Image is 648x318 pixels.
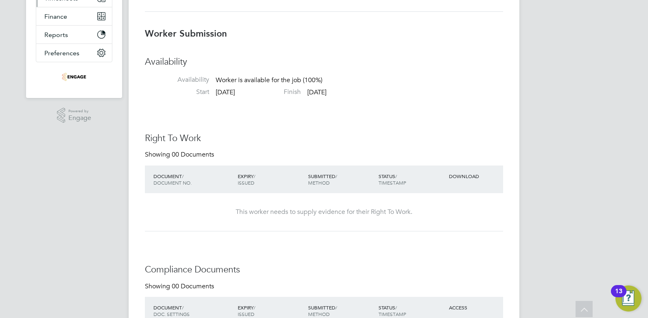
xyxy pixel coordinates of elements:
div: 13 [615,291,622,302]
span: [DATE] [307,88,326,96]
span: / [182,173,184,179]
span: 00 Documents [172,282,214,290]
span: METHOD [308,179,330,186]
div: DOWNLOAD [447,169,503,183]
span: / [182,304,184,311]
span: / [254,173,255,179]
div: Showing [145,282,216,291]
div: This worker needs to supply evidence for their Right To Work. [153,208,495,216]
span: TIMESTAMP [379,311,406,317]
button: Open Resource Center, 13 new notifications [615,285,641,311]
span: / [395,173,397,179]
b: Worker Submission [145,28,227,39]
h3: Compliance Documents [145,264,503,276]
span: Preferences [44,49,79,57]
span: / [254,304,255,311]
button: Preferences [36,44,112,62]
span: / [395,304,397,311]
a: Powered byEngage [57,108,92,123]
div: DOCUMENT [151,169,236,190]
label: Finish [236,88,301,96]
img: omniapeople-logo-retina.png [62,70,86,83]
label: Availability [145,76,209,84]
span: ISSUED [238,179,254,186]
span: Powered by [68,108,91,115]
span: [DATE] [216,88,235,96]
h3: Availability [145,56,503,68]
span: METHOD [308,311,330,317]
button: Reports [36,26,112,44]
span: TIMESTAMP [379,179,406,186]
span: ISSUED [238,311,254,317]
button: Finance [36,7,112,25]
span: Worker is available for the job (100%) [216,76,322,84]
h3: Right To Work [145,133,503,144]
span: DOCUMENT NO. [153,179,192,186]
span: DOC. SETTINGS [153,311,190,317]
span: 00 Documents [172,150,214,159]
span: Finance [44,13,67,20]
span: Engage [68,115,91,122]
span: / [335,173,337,179]
div: EXPIRY [236,169,306,190]
div: STATUS [377,169,447,190]
div: Showing [145,150,216,159]
div: SUBMITTED [306,169,377,190]
span: / [335,304,337,311]
a: Go to home page [36,70,112,83]
span: Reports [44,31,68,39]
div: ACCESS [447,300,503,315]
label: Start [145,88,209,96]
